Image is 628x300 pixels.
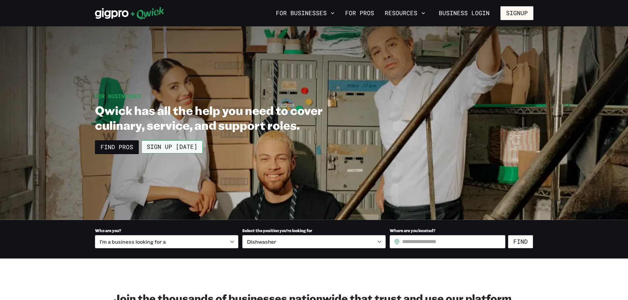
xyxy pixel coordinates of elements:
[500,6,533,20] button: Signup
[508,235,533,248] button: Find
[141,140,203,153] a: Sign up [DATE]
[95,103,358,132] h1: Qwick has all the help you need to cover culinary, service, and support roles.
[95,93,141,99] span: For Businesses
[390,228,435,233] span: Where are you located?
[433,6,495,20] a: Business Login
[242,235,386,248] div: Dishwasher
[382,8,428,19] button: Resources
[95,140,139,154] a: Find Pros
[95,228,121,233] span: Who are you?
[242,228,312,233] span: Select the position you’re looking for
[95,235,238,248] div: I’m a business looking for a
[273,8,337,19] button: For Businesses
[343,8,377,19] a: For Pros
